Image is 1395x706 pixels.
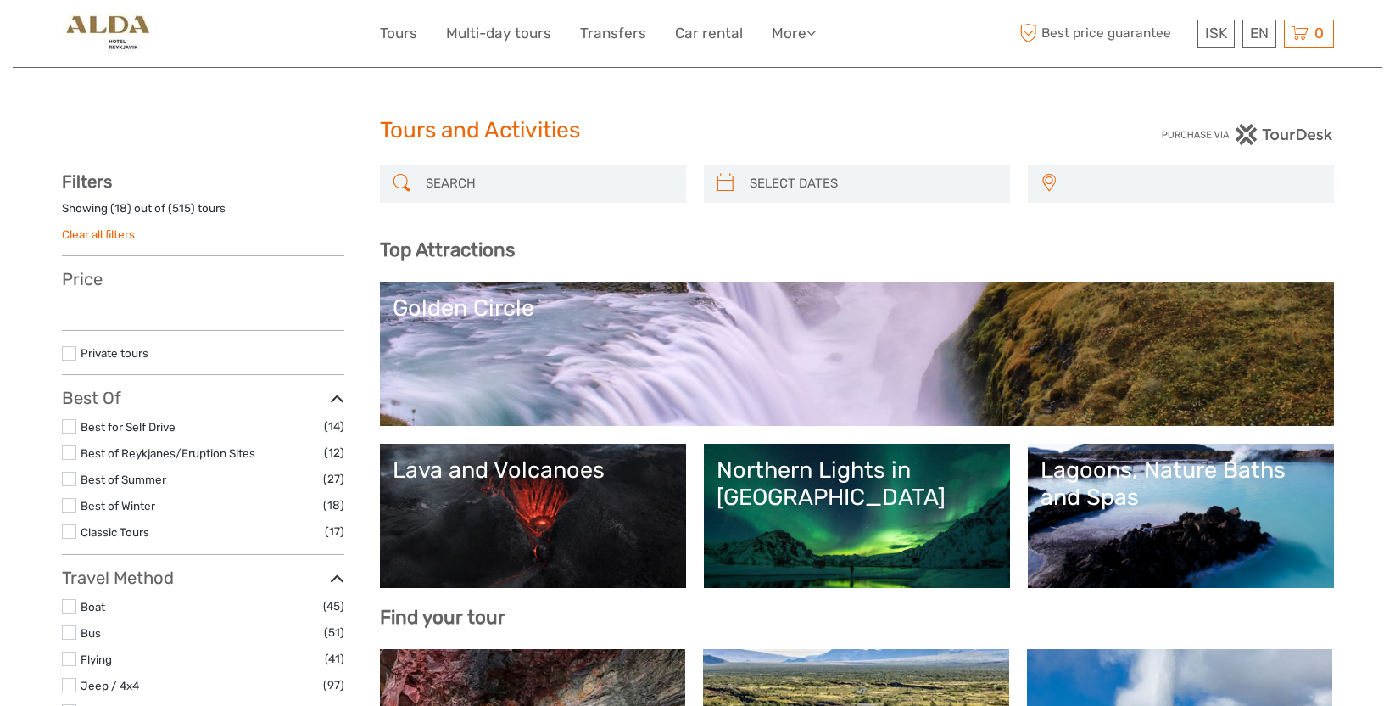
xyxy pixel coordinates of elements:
[62,13,153,54] img: 35-b105ef13-f109-4795-bb9f-516171ac12fd_logo_small.jpg
[1016,20,1193,48] span: Best price guarantee
[172,200,191,216] label: 515
[81,420,176,434] a: Best for Self Drive
[62,388,344,408] h3: Best Of
[81,446,255,460] a: Best of Reykjanes/Eruption Sites
[717,457,997,575] a: Northern Lights in [GEOGRAPHIC_DATA]
[1041,457,1321,512] div: Lagoons, Nature Baths and Spas
[81,679,139,692] a: Jeep / 4x4
[324,417,344,436] span: (14)
[580,21,646,46] a: Transfers
[323,469,344,489] span: (27)
[380,238,515,261] b: Top Attractions
[393,294,1321,322] div: Golden Circle
[114,200,127,216] label: 18
[62,227,135,241] a: Clear all filters
[325,522,344,541] span: (17)
[380,606,505,629] b: Find your tour
[81,626,101,640] a: Bus
[324,443,344,462] span: (12)
[743,169,1002,199] input: SELECT DATES
[446,21,551,46] a: Multi-day tours
[393,457,673,484] div: Lava and Volcanoes
[1041,457,1321,575] a: Lagoons, Nature Baths and Spas
[324,623,344,642] span: (51)
[62,171,112,192] strong: Filters
[81,473,166,486] a: Best of Summer
[323,675,344,695] span: (97)
[81,600,105,614] a: Boat
[675,21,743,46] a: Car rental
[717,457,997,512] div: Northern Lights in [GEOGRAPHIC_DATA]
[81,525,149,539] a: Classic Tours
[62,269,344,289] h3: Price
[62,568,344,588] h3: Travel Method
[1312,25,1326,42] span: 0
[1205,25,1227,42] span: ISK
[419,169,678,199] input: SEARCH
[81,499,155,513] a: Best of Winter
[81,346,148,360] a: Private tours
[380,21,417,46] a: Tours
[323,496,344,515] span: (18)
[1161,124,1333,145] img: PurchaseViaTourDesk.png
[393,294,1321,413] a: Golden Circle
[62,200,344,227] div: Showing ( ) out of ( ) tours
[380,117,1016,144] h1: Tours and Activities
[1242,20,1276,48] div: EN
[772,21,816,46] a: More
[323,597,344,616] span: (45)
[325,649,344,669] span: (41)
[393,457,673,575] a: Lava and Volcanoes
[81,653,112,666] a: Flying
